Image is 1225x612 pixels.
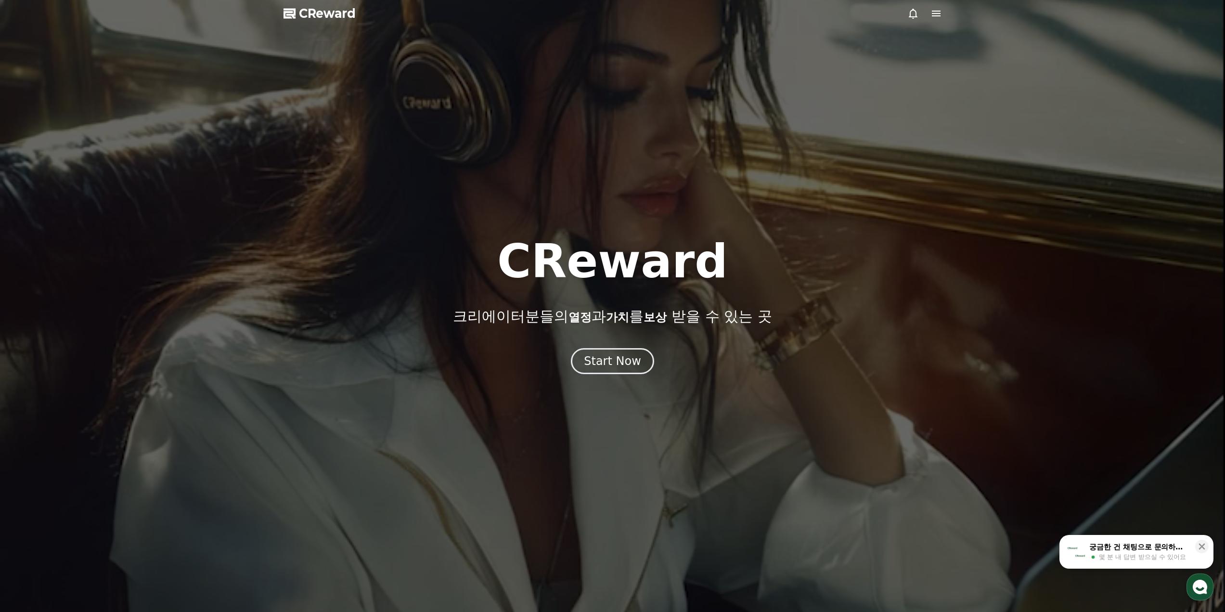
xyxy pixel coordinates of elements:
[299,6,356,21] span: CReward
[497,238,728,285] h1: CReward
[571,358,654,367] a: Start Now
[606,311,629,324] span: 가치
[644,311,667,324] span: 보상
[453,308,772,325] p: 크리에이터분들의 과 를 받을 수 있는 곳
[584,353,641,369] div: Start Now
[284,6,356,21] a: CReward
[568,311,592,324] span: 열정
[571,348,654,374] button: Start Now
